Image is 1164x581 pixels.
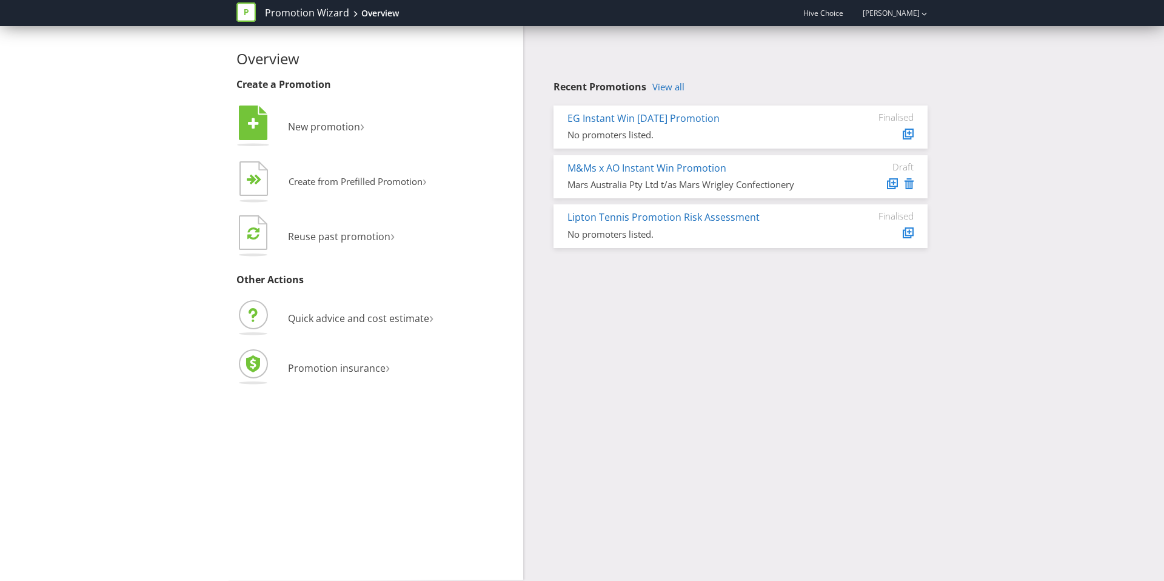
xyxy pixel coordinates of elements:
[841,112,914,123] div: Finalised
[423,171,427,190] span: ›
[841,161,914,172] div: Draft
[265,6,349,20] a: Promotion Wizard
[236,361,390,375] a: Promotion insurance›
[289,175,423,187] span: Create from Prefilled Promotion
[567,112,720,125] a: EG Instant Win [DATE] Promotion
[386,357,390,377] span: ›
[254,174,262,186] tspan: 
[288,230,390,243] span: Reuse past promotion
[554,80,646,93] span: Recent Promotions
[851,8,920,18] a: [PERSON_NAME]
[360,115,364,135] span: ›
[288,361,386,375] span: Promotion insurance
[567,228,823,241] div: No promoters listed.
[567,129,823,141] div: No promoters listed.
[361,7,399,19] div: Overview
[248,117,259,130] tspan: 
[567,178,823,191] div: Mars Australia Pty Ltd t/as Mars Wrigley Confectionery
[803,8,843,18] span: Hive Choice
[288,120,360,133] span: New promotion
[390,225,395,245] span: ›
[567,210,760,224] a: Lipton Tennis Promotion Risk Assessment
[841,210,914,221] div: Finalised
[236,79,514,90] h3: Create a Promotion
[247,226,259,240] tspan: 
[236,158,427,207] button: Create from Prefilled Promotion›
[236,275,514,286] h3: Other Actions
[236,312,433,325] a: Quick advice and cost estimate›
[429,307,433,327] span: ›
[567,161,726,175] a: M&Ms x AO Instant Win Promotion
[652,82,684,92] a: View all
[236,51,514,67] h2: Overview
[288,312,429,325] span: Quick advice and cost estimate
